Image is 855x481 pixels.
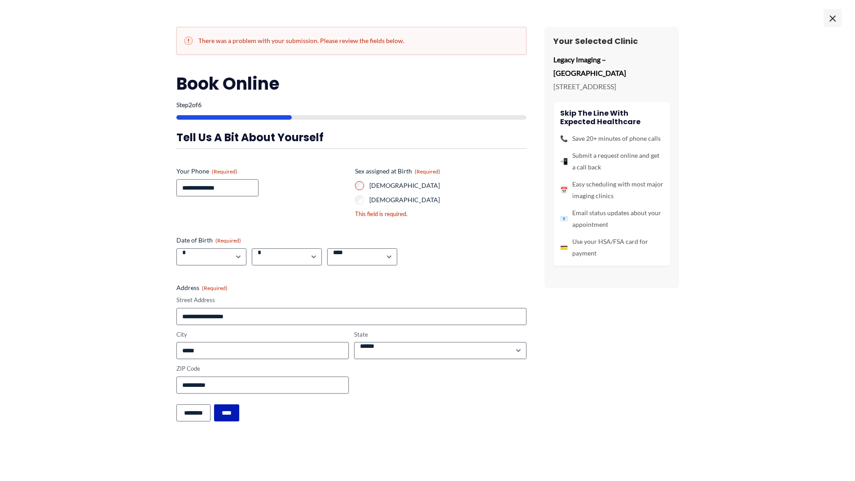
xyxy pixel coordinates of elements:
h3: Your Selected Clinic [553,36,670,46]
h3: Tell us a bit about yourself [176,130,526,144]
span: 📅 [560,184,568,196]
legend: Sex assigned at Birth [355,167,440,176]
h4: Skip the line with Expected Healthcare [560,109,663,126]
span: 📲 [560,156,568,167]
span: (Required) [202,285,228,291]
span: 💳 [560,242,568,253]
label: City [176,330,349,339]
label: ZIP Code [176,364,349,373]
span: 6 [198,101,202,108]
label: [DEMOGRAPHIC_DATA] [369,181,526,190]
li: Email status updates about your appointment [560,207,663,230]
span: 2 [189,101,192,108]
p: [STREET_ADDRESS] [553,80,670,93]
div: This field is required. [355,210,526,218]
h2: Book Online [176,73,526,95]
label: Your Phone [176,167,348,176]
span: (Required) [415,168,440,175]
li: Submit a request online and get a call back [560,150,663,173]
span: (Required) [215,237,241,244]
label: Street Address [176,296,526,304]
legend: Address [176,283,228,292]
span: 📞 [560,133,568,144]
span: 📧 [560,213,568,225]
p: Legacy Imaging – [GEOGRAPHIC_DATA] [553,53,670,79]
legend: Date of Birth [176,236,241,245]
span: (Required) [212,168,237,175]
li: Easy scheduling with most major imaging clinics [560,178,663,202]
h2: There was a problem with your submission. Please review the fields below. [184,36,519,45]
label: State [354,330,526,339]
span: × [824,9,842,27]
li: Use your HSA/FSA card for payment [560,236,663,259]
label: [DEMOGRAPHIC_DATA] [369,195,526,204]
p: Step of [176,102,526,108]
li: Save 20+ minutes of phone calls [560,133,663,144]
